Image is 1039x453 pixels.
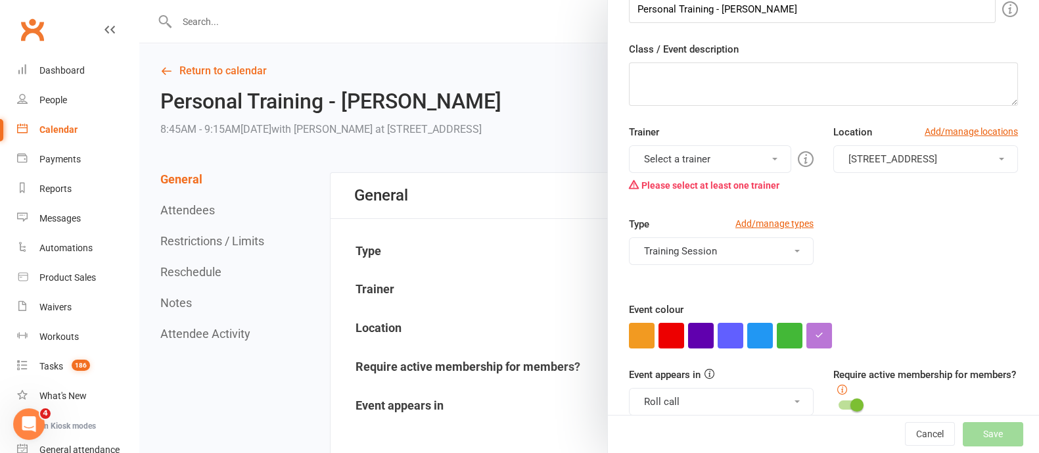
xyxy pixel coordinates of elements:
a: People [17,85,139,115]
a: Payments [17,145,139,174]
a: Tasks 186 [17,352,139,381]
div: Waivers [39,302,72,312]
a: Workouts [17,322,139,352]
a: Product Sales [17,263,139,293]
span: 4 [40,408,51,419]
button: [STREET_ADDRESS] [833,145,1018,173]
a: Dashboard [17,56,139,85]
label: Event colour [629,302,683,318]
button: Select a trainer [629,145,791,173]
div: What's New [39,391,87,401]
a: Waivers [17,293,139,322]
a: Reports [17,174,139,204]
div: Tasks [39,361,63,371]
span: [STREET_ADDRESS] [848,153,937,165]
div: Payments [39,154,81,164]
div: Automations [39,243,93,253]
div: Please select at least one trainer [629,173,814,198]
iframe: Intercom live chat [13,408,45,440]
button: Roll call [629,388,814,416]
button: Cancel [905,423,955,446]
a: What's New [17,381,139,411]
label: Event appears in [629,367,701,383]
a: Add/manage locations [925,124,1018,139]
label: Trainer [629,124,659,140]
div: Workouts [39,331,79,342]
div: Product Sales [39,272,96,283]
a: Automations [17,233,139,263]
div: Calendar [39,124,78,135]
div: Reports [39,183,72,194]
label: Require active membership for members? [833,369,1016,381]
label: Class / Event description [629,41,739,57]
label: Location [833,124,872,140]
a: Messages [17,204,139,233]
div: People [39,95,67,105]
a: Calendar [17,115,139,145]
label: Type [629,216,649,232]
span: 186 [72,360,90,371]
div: Dashboard [39,65,85,76]
button: Training Session [629,237,814,265]
a: Clubworx [16,13,49,46]
div: Messages [39,213,81,224]
a: Add/manage types [735,216,814,231]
